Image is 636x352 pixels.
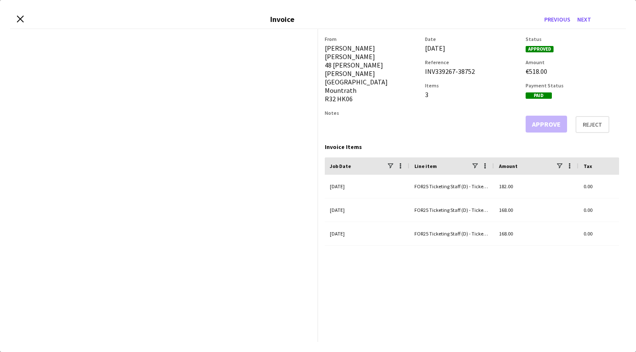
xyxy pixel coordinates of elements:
div: [DATE] [425,44,518,52]
span: Approved [526,46,554,52]
span: Job Date [330,163,351,169]
h3: Payment Status [526,82,619,89]
div: FOR25 Ticketing Staff (D) - Ticketing Staff (salary) [409,175,494,198]
h3: Notes [325,110,418,116]
div: €518.00 [526,67,619,76]
button: Previous [541,13,574,26]
h3: Reference [425,59,518,65]
div: Invoice Items [325,143,619,151]
h3: From [325,36,418,42]
div: 3 [425,90,518,99]
h3: Status [526,36,619,42]
span: Paid [526,92,552,99]
h3: Amount [526,59,619,65]
button: Reject [576,116,609,133]
button: Next [574,13,595,26]
div: 168.00 [494,222,578,245]
div: [DATE] [325,175,409,198]
div: [DATE] [325,198,409,222]
span: Tax [584,163,592,169]
span: Line item [414,163,437,169]
h3: Invoice [270,14,294,24]
div: 182.00 [494,175,578,198]
div: [PERSON_NAME] [PERSON_NAME] 48 [PERSON_NAME] [PERSON_NAME][GEOGRAPHIC_DATA] Mountrath R32 HK06 [325,44,418,103]
div: [DATE] [325,222,409,245]
div: 168.00 [494,198,578,222]
div: INV339267-38752 [425,67,518,76]
div: FOR25 Ticketing Staff (D) - Ticketing Staff (salary) [409,198,494,222]
span: Amount [499,163,518,169]
div: FOR25 Ticketing Staff (D) - Ticketing Staff (salary) [409,222,494,245]
h3: Date [425,36,518,42]
h3: Items [425,82,518,89]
